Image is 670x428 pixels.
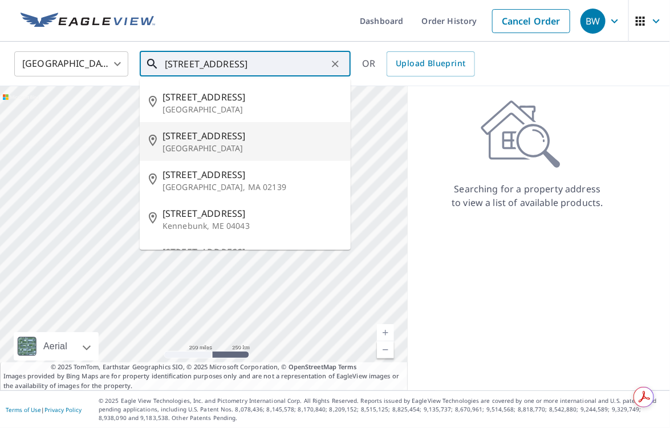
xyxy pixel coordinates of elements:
div: [GEOGRAPHIC_DATA] [14,48,128,80]
span: © 2025 TomTom, Earthstar Geographics SIO, © 2025 Microsoft Corporation, © [51,362,357,372]
a: Current Level 5, Zoom In [377,324,394,341]
button: Clear [327,56,343,72]
span: [STREET_ADDRESS] [163,129,342,143]
a: Terms of Use [6,406,41,414]
a: OpenStreetMap [289,362,336,371]
a: Terms [338,362,357,371]
span: [STREET_ADDRESS] [163,90,342,104]
p: [GEOGRAPHIC_DATA], MA 02139 [163,181,342,193]
p: © 2025 Eagle View Technologies, Inc. and Pictometry International Corp. All Rights Reserved. Repo... [99,397,664,422]
span: [STREET_ADDRESS] [163,168,342,181]
div: BW [580,9,606,34]
div: Aerial [40,332,71,361]
p: | [6,406,82,413]
img: EV Logo [21,13,155,30]
input: Search by address or latitude-longitude [165,48,327,80]
span: [STREET_ADDRESS] [163,207,342,220]
p: [GEOGRAPHIC_DATA] [163,104,342,115]
a: Current Level 5, Zoom Out [377,341,394,358]
p: [GEOGRAPHIC_DATA] [163,143,342,154]
p: Kennebunk, ME 04043 [163,220,342,232]
a: Upload Blueprint [387,51,474,76]
span: Upload Blueprint [396,56,465,71]
a: Cancel Order [492,9,570,33]
div: Aerial [14,332,99,361]
span: [STREET_ADDRESS] [163,245,342,259]
a: Privacy Policy [44,406,82,414]
p: Searching for a property address to view a list of available products. [451,182,604,209]
div: OR [362,51,475,76]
